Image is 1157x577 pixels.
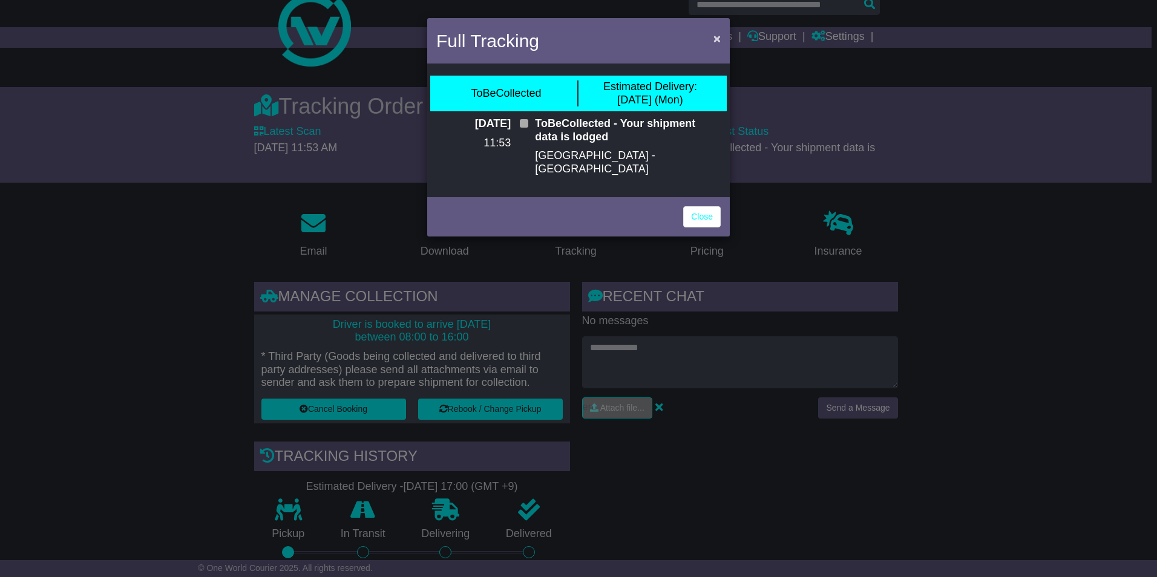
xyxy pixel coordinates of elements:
p: 11:53 [436,137,511,150]
div: ToBeCollected [471,87,541,100]
a: Close [683,206,721,227]
p: ToBeCollected - Your shipment data is lodged [535,117,721,143]
span: Estimated Delivery: [603,80,697,93]
p: [GEOGRAPHIC_DATA] - [GEOGRAPHIC_DATA] [535,149,721,175]
p: [DATE] [436,117,511,131]
span: × [713,31,721,45]
div: [DATE] (Mon) [603,80,697,106]
button: Close [707,26,727,51]
h4: Full Tracking [436,27,539,54]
